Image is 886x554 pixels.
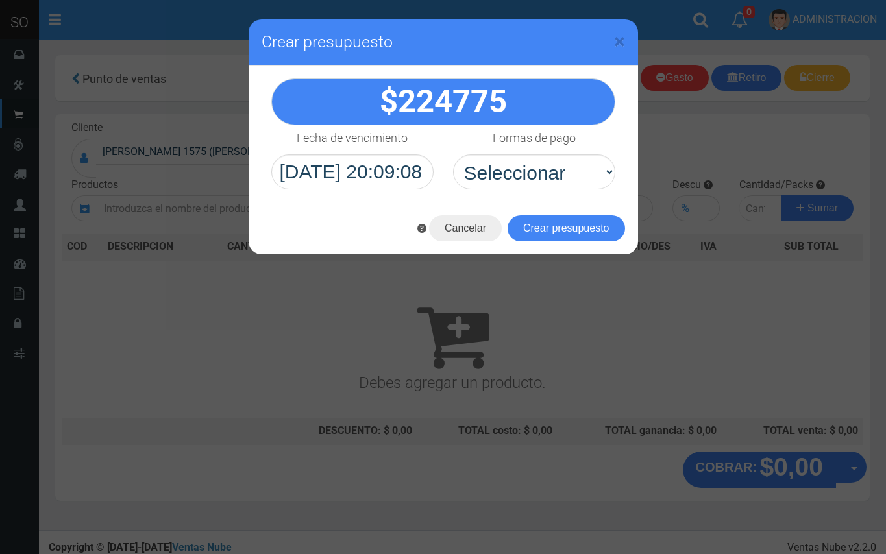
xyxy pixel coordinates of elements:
[380,83,507,120] strong: $
[262,32,625,52] h3: Crear presupuesto
[614,29,625,54] span: ×
[493,132,576,145] h4: Formas de pago
[297,132,408,145] h4: Fecha de vencimiento
[398,83,507,120] span: 224775
[429,215,502,241] button: Cancelar
[614,31,625,52] button: Close
[508,215,625,241] button: Crear presupuesto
